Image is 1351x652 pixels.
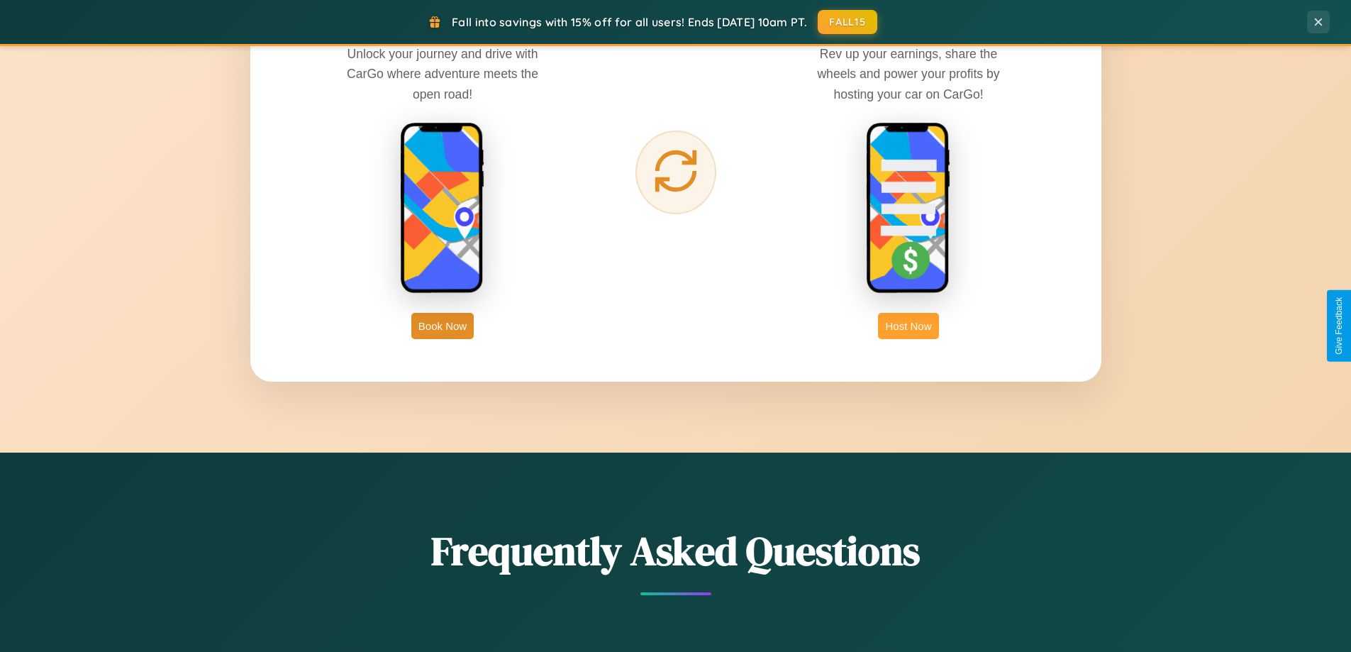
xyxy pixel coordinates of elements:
p: Rev up your earnings, share the wheels and power your profits by hosting your car on CarGo! [802,44,1015,104]
p: Unlock your journey and drive with CarGo where adventure meets the open road! [336,44,549,104]
button: Host Now [878,313,938,339]
img: rent phone [400,122,485,295]
span: Fall into savings with 15% off for all users! Ends [DATE] 10am PT. [452,15,807,29]
button: FALL15 [818,10,877,34]
button: Book Now [411,313,474,339]
div: Give Feedback [1334,297,1344,355]
h2: Frequently Asked Questions [250,524,1101,578]
img: host phone [866,122,951,295]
